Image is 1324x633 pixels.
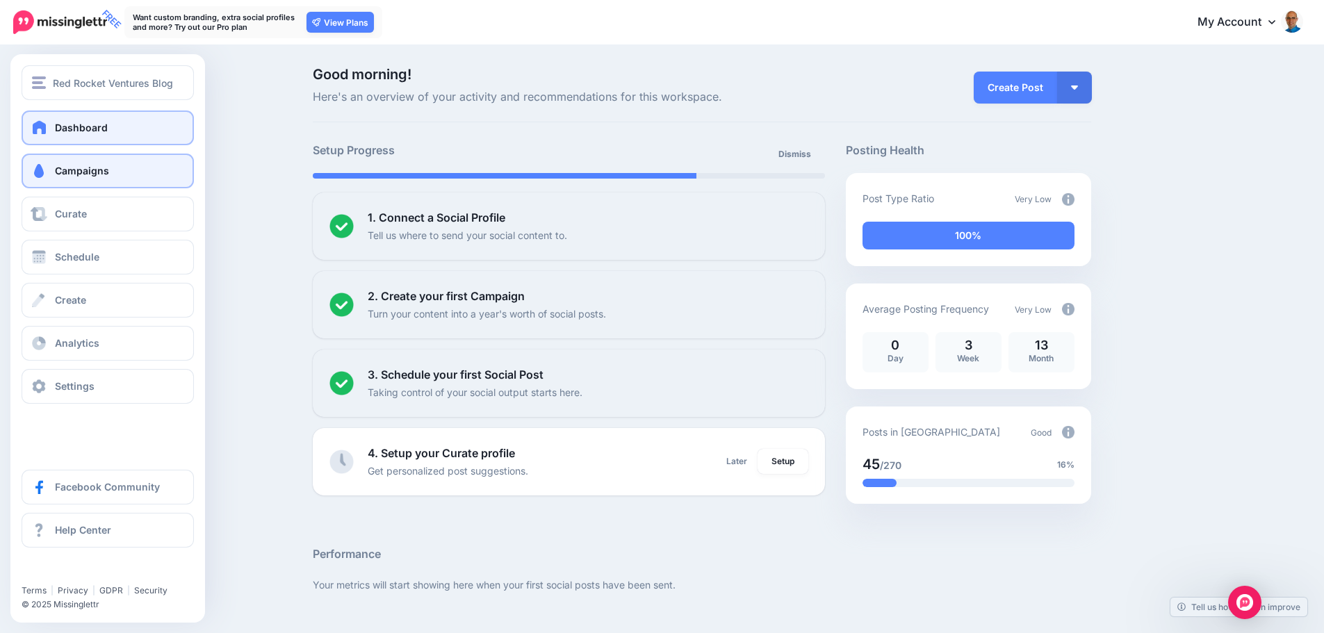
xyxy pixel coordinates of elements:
[1015,194,1052,204] span: Very Low
[863,301,989,317] p: Average Posting Frequency
[863,479,897,487] div: 16% of your posts in the last 30 days have been from Drip Campaigns
[1062,426,1074,438] img: info-circle-grey.png
[1228,586,1261,619] div: Open Intercom Messenger
[55,208,87,220] span: Curate
[368,446,515,460] b: 4. Setup your Curate profile
[1071,85,1078,90] img: arrow-down-white.png
[942,339,995,352] p: 3
[974,72,1057,104] a: Create Post
[313,142,569,159] h5: Setup Progress
[329,293,354,317] img: checked-circle.png
[13,10,107,34] img: Missinglettr
[1015,339,1068,352] p: 13
[134,585,167,595] a: Security
[863,456,880,472] span: 45
[53,75,173,91] span: Red Rocket Ventures Blog
[863,424,1000,440] p: Posts in [GEOGRAPHIC_DATA]
[880,459,901,471] span: /270
[718,449,755,474] a: Later
[368,368,544,381] b: 3. Schedule your first Social Post
[22,154,194,188] a: Campaigns
[957,353,979,363] span: Week
[863,222,1074,249] div: 100% of your posts in the last 30 days have been from Drip Campaigns
[55,165,109,176] span: Campaigns
[368,463,528,479] p: Get personalized post suggestions.
[22,513,194,548] a: Help Center
[1015,304,1052,315] span: Very Low
[22,110,194,145] a: Dashboard
[1170,598,1307,616] a: Tell us how we can improve
[55,251,99,263] span: Schedule
[22,283,194,318] a: Create
[55,481,160,493] span: Facebook Community
[55,122,108,133] span: Dashboard
[313,545,1091,563] h5: Performance
[846,142,1091,159] h5: Posting Health
[307,12,374,33] a: View Plans
[22,598,202,611] li: © 2025 Missinglettr
[13,7,107,38] a: FREE
[869,339,922,352] p: 0
[368,384,582,400] p: Taking control of your social output starts here.
[329,371,354,395] img: checked-circle.png
[99,585,123,595] a: GDPR
[368,306,606,322] p: Turn your content into a year's worth of social posts.
[32,76,46,89] img: menu.png
[758,449,808,474] a: Setup
[1062,193,1074,206] img: info-circle-grey.png
[22,565,127,579] iframe: Twitter Follow Button
[55,294,86,306] span: Create
[22,326,194,361] a: Analytics
[58,585,88,595] a: Privacy
[22,369,194,404] a: Settings
[55,524,111,536] span: Help Center
[329,450,354,474] img: clock-grey.png
[329,214,354,238] img: checked-circle.png
[22,585,47,595] a: Terms
[22,197,194,231] a: Curate
[22,240,194,274] a: Schedule
[55,337,99,349] span: Analytics
[770,142,819,167] a: Dismiss
[863,190,934,206] p: Post Type Ratio
[368,211,505,224] b: 1. Connect a Social Profile
[55,380,95,392] span: Settings
[92,585,95,595] span: |
[133,13,300,32] p: Want custom branding, extra social profiles and more? Try out our Pro plan
[1031,427,1052,438] span: Good
[97,5,126,33] span: FREE
[1062,303,1074,315] img: info-circle-grey.png
[127,585,130,595] span: |
[368,227,567,243] p: Tell us where to send your social content to.
[1029,353,1054,363] span: Month
[22,65,194,100] button: Red Rocket Ventures Blog
[51,585,54,595] span: |
[313,577,1091,593] p: Your metrics will start showing here when your first social posts have been sent.
[1184,6,1303,40] a: My Account
[888,353,904,363] span: Day
[313,88,825,106] span: Here's an overview of your activity and recommendations for this workspace.
[22,470,194,504] a: Facebook Community
[313,66,411,83] span: Good morning!
[368,289,525,303] b: 2. Create your first Campaign
[1057,458,1074,472] span: 16%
